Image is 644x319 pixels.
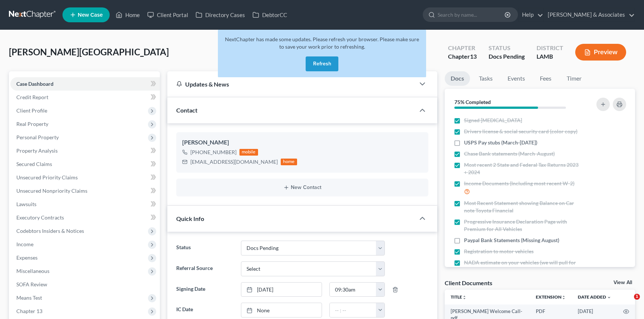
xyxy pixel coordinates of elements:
a: Property Analysis [10,144,160,157]
i: unfold_more [462,295,467,300]
div: Updates & News [176,80,406,88]
a: Unsecured Nonpriority Claims [10,184,160,198]
strong: 75% Completed [454,99,491,105]
span: Most Recent Statement showing Balance on Car note Toyota Financial [464,199,581,214]
span: Property Analysis [16,147,58,154]
span: Paypal Bank Statements (Missing August) [464,237,559,244]
div: Status [489,44,525,52]
span: Quick Info [176,215,204,222]
label: Signing Date [173,282,237,297]
div: Client Documents [445,279,492,287]
span: Contact [176,107,197,114]
a: Case Dashboard [10,77,160,91]
a: SOFA Review [10,278,160,291]
a: Unsecured Priority Claims [10,171,160,184]
input: -- : -- [330,303,377,317]
span: Progressive Insurance Declaration Page with Premium for All Vehicles [464,218,581,233]
a: Executory Contracts [10,211,160,224]
a: Titleunfold_more [451,294,467,300]
span: Unsecured Nonpriority Claims [16,188,87,194]
span: Expenses [16,254,38,261]
div: mobile [239,149,258,156]
span: Codebtors Insiders & Notices [16,228,84,234]
a: Fees [534,71,558,86]
span: Drivers license & social security card (color copy) [464,128,577,135]
div: [PERSON_NAME] [182,138,422,147]
span: Real Property [16,121,48,127]
button: New Contact [182,185,422,191]
span: Miscellaneous [16,268,49,274]
span: Personal Property [16,134,59,140]
span: Means Test [16,294,42,301]
a: [DATE] [241,283,321,297]
a: Tasks [473,71,499,86]
span: Case Dashboard [16,81,54,87]
span: Lawsuits [16,201,36,207]
a: Timer [561,71,587,86]
i: unfold_more [561,295,566,300]
div: [PHONE_NUMBER] [190,149,236,156]
span: Client Profile [16,107,47,114]
a: None [241,303,321,317]
i: expand_more [607,295,611,300]
label: IC Date [173,303,237,318]
div: LAMB [537,52,563,61]
span: Most recent 2 State and Federal Tax Returns 2023 + 2024 [464,161,581,176]
span: USPS Pay stubs (March-[DATE]) [464,139,537,146]
a: [PERSON_NAME] & Associates [544,8,635,22]
a: Lawsuits [10,198,160,211]
a: Directory Cases [192,8,249,22]
span: 1 [634,294,640,300]
input: Search by name... [438,8,506,22]
span: [PERSON_NAME][GEOGRAPHIC_DATA] [9,46,169,57]
div: [EMAIL_ADDRESS][DOMAIN_NAME] [190,158,278,166]
span: Secured Claims [16,161,52,167]
a: Credit Report [10,91,160,104]
a: Secured Claims [10,157,160,171]
span: Chase Bank statements (March-August) [464,150,555,157]
span: 13 [470,53,477,60]
span: NextChapter has made some updates. Please refresh your browser. Please make sure to save your wor... [225,36,419,50]
a: Events [502,71,531,86]
input: -- : -- [330,283,377,297]
label: Status [173,241,237,255]
iframe: Intercom live chat [619,294,637,312]
a: DebtorCC [249,8,291,22]
a: Home [112,8,144,22]
div: Chapter [448,44,477,52]
a: Client Portal [144,8,192,22]
span: Executory Contracts [16,214,64,221]
div: Docs Pending [489,52,525,61]
a: Extensionunfold_more [536,294,566,300]
span: SOFA Review [16,281,47,287]
a: View All [614,280,632,285]
button: Preview [575,44,626,61]
div: Chapter [448,52,477,61]
div: home [281,159,297,165]
span: NADA estimate on your vehicles (we will pull for you) 2020 toyota camry SE 68k miles [464,259,581,274]
button: Refresh [306,56,338,71]
span: Income Documents (Including most recent W-2) [464,180,574,187]
a: Docs [445,71,470,86]
span: New Case [78,12,103,18]
span: Credit Report [16,94,48,100]
a: Date Added expand_more [578,294,611,300]
label: Referral Source [173,261,237,276]
span: Signed [MEDICAL_DATA] [464,117,522,124]
span: Chapter 13 [16,308,42,314]
span: Registration to motor vehicles [464,248,534,255]
span: Income [16,241,33,247]
div: District [537,44,563,52]
span: Unsecured Priority Claims [16,174,78,180]
a: Help [518,8,543,22]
